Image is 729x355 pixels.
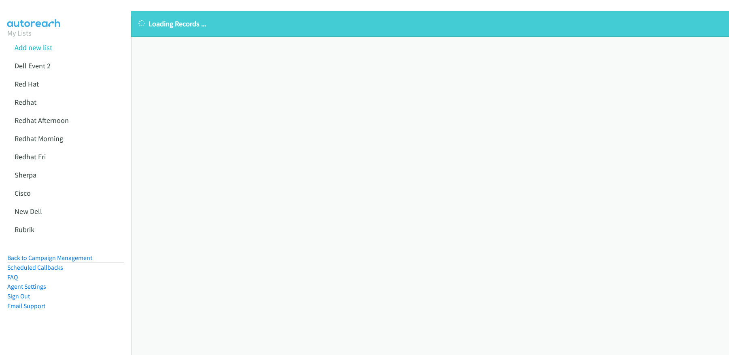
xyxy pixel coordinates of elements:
a: Rubrik [15,225,34,234]
a: FAQ [7,273,18,281]
a: New Dell [15,207,42,216]
a: Sherpa [15,170,36,180]
a: Redhat Fri [15,152,46,161]
a: Sign Out [7,292,30,300]
a: Scheduled Callbacks [7,264,63,271]
a: Dell Event 2 [15,61,51,70]
a: Red Hat [15,79,39,89]
a: My Lists [7,28,32,38]
a: Add new list [15,43,52,52]
a: Redhat Morning [15,134,63,143]
a: Back to Campaign Management [7,254,92,262]
a: Email Support [7,302,45,310]
a: Redhat [15,97,36,107]
a: Agent Settings [7,283,46,290]
a: Cisco [15,188,31,198]
p: Loading Records ... [138,18,722,29]
a: Redhat Afternoon [15,116,69,125]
